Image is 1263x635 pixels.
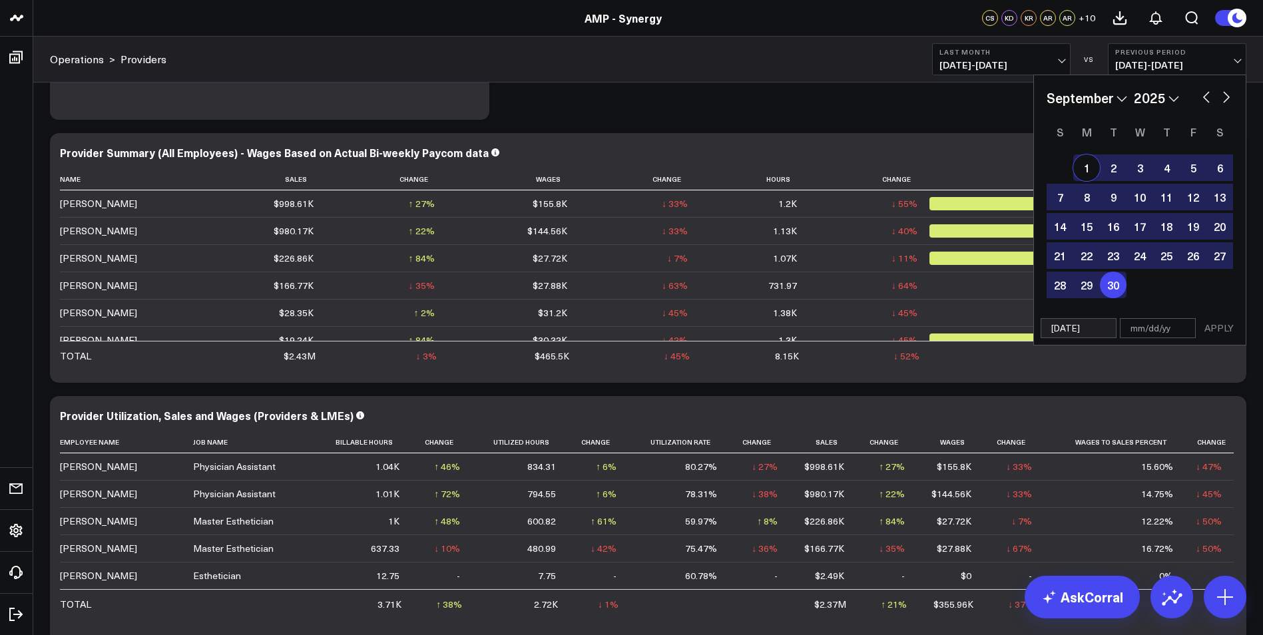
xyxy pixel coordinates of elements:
div: KD [1001,10,1017,26]
div: 78.31% [685,487,717,501]
div: ↓ 45% [662,306,688,319]
span: [DATE] - [DATE] [1115,60,1239,71]
b: Last Month [939,48,1063,56]
div: ↓ 64% [891,279,917,292]
div: Friday [1180,121,1206,142]
div: $2.43M [284,349,316,363]
div: ↑ 8% [757,515,778,528]
div: ↓ 33% [1006,487,1032,501]
div: ↓ 33% [662,224,688,238]
div: ↓ 37% [1008,598,1034,611]
div: $226.86K [804,515,844,528]
div: $212.62 [929,252,1111,265]
div: ↑ 22% [879,487,905,501]
th: Wages [917,431,983,453]
button: Previous Period[DATE]-[DATE] [1108,43,1246,75]
div: ↓ 36% [752,542,778,555]
div: [PERSON_NAME] [60,569,137,582]
div: 12.22% [1141,515,1173,528]
div: $27.88K [937,542,971,555]
div: 1.2K [778,197,797,210]
div: [PERSON_NAME] [60,252,137,265]
div: 834.31 [527,460,556,473]
div: 2.72K [534,598,558,611]
div: Tuesday [1100,121,1127,142]
div: ↓ 55% [891,197,917,210]
th: Name [60,168,193,190]
div: - [1218,569,1222,582]
div: Provider Utilization, Sales and Wages (Providers & LMEs) [60,408,354,423]
div: $980.17K [274,224,314,238]
div: Saturday [1206,121,1233,142]
div: $355.96K [933,598,973,611]
span: [DATE] - [DATE] [939,60,1063,71]
th: Sales [790,431,856,453]
div: ↓ 45% [1196,487,1222,501]
div: [PERSON_NAME] [60,487,137,501]
div: $465.5K [535,349,569,363]
th: Utilization Rate [629,431,729,453]
th: Change [326,168,446,190]
th: Change [411,431,472,453]
th: Change [729,431,790,453]
div: 16.72% [1141,542,1173,555]
div: $0 [961,569,971,582]
div: 794.55 [527,487,556,501]
div: $2.49K [815,569,844,582]
div: ↓ 42% [662,333,688,347]
div: ↓ 10% [434,542,460,555]
div: ↓ 27% [752,460,778,473]
div: $2.37M [814,598,846,611]
div: 7.75 [538,569,556,582]
div: - [901,569,905,582]
th: Sales Per Hour [929,168,1123,190]
div: 1.01K [376,487,399,501]
b: Previous Period [1115,48,1239,56]
div: 731.97 [768,279,797,292]
div: 8.15K [775,349,799,363]
div: - [774,569,778,582]
th: Wages To Sales Percent [1044,431,1185,453]
div: ↓ 1% [598,598,619,611]
div: Sunday [1047,121,1073,142]
div: ↑ 6% [596,460,617,473]
th: Change [983,431,1044,453]
div: ↓ 35% [409,279,435,292]
div: ↓ 50% [1196,542,1222,555]
div: Wednesday [1127,121,1153,142]
div: ↓ 35% [879,542,905,555]
div: 637.33 [371,542,399,555]
div: ↑ 21% [881,598,907,611]
div: ↓ 40% [891,224,917,238]
div: 1.13K [773,224,797,238]
div: $980.17K [804,487,844,501]
div: ↓ 50% [1196,515,1222,528]
div: $155.8K [533,197,567,210]
div: [PERSON_NAME] [60,279,137,292]
div: $155.8K [937,460,971,473]
th: Sales [193,168,326,190]
div: [PERSON_NAME] [60,224,137,238]
div: $226.86K [274,252,314,265]
div: AR [1059,10,1075,26]
div: CS [982,10,998,26]
div: ↑ 6% [596,487,617,501]
div: - [1029,569,1032,582]
div: ↑ 2% [414,306,435,319]
div: ↑ 61% [591,515,617,528]
div: ↓ 67% [1006,542,1032,555]
div: ↑ 27% [879,460,905,473]
th: Wages [447,168,579,190]
div: $27.72K [937,515,971,528]
div: $14.84 [929,333,1111,347]
div: Thursday [1153,121,1180,142]
div: 60.78% [685,569,717,582]
div: 75.47% [685,542,717,555]
div: - [457,569,460,582]
a: AMP - Synergy [585,11,662,25]
div: [PERSON_NAME] [60,515,137,528]
div: ↓ 45% [664,349,690,363]
div: Physician Assistant [193,460,276,473]
div: $19.24K [279,333,314,347]
div: ↓ 7% [1011,515,1032,528]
